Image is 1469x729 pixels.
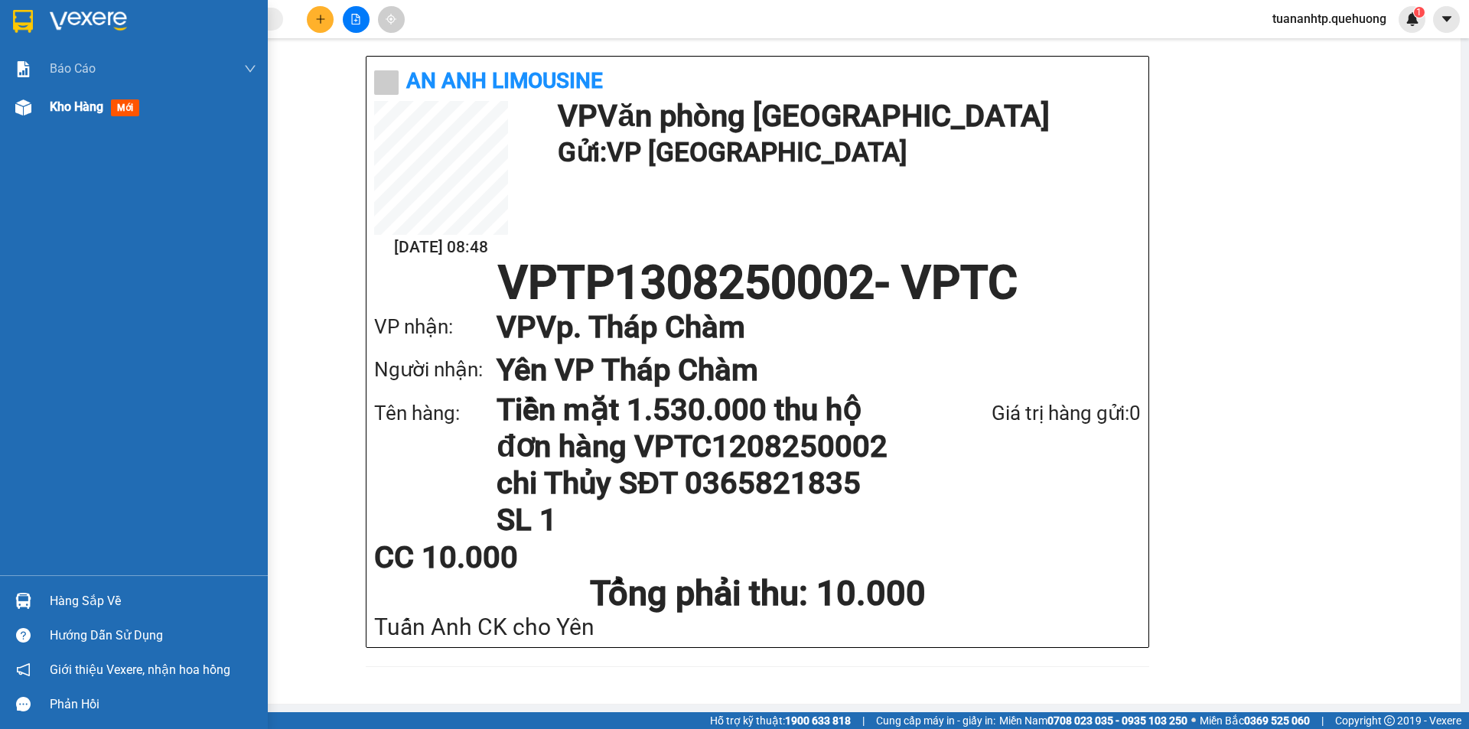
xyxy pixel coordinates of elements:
span: Báo cáo [50,59,96,78]
b: An Anh Limousine [19,99,84,171]
span: | [862,712,865,729]
span: Hỗ trợ kỹ thuật: [710,712,851,729]
strong: 0369 525 060 [1244,714,1310,727]
span: Cung cấp máy in - giấy in: [876,712,995,729]
span: Miền Nam [999,712,1187,729]
h1: VPTP1308250002 - VPTC [374,260,1141,306]
strong: 1900 633 818 [785,714,851,727]
h1: Tổng phải thu: 10.000 [374,573,1141,614]
div: Người nhận: [374,354,497,386]
span: Kho hàng [50,99,103,114]
sup: 1 [1414,7,1425,18]
span: tuananhtp.quehuong [1260,9,1399,28]
b: An Anh Limousine [406,68,603,93]
div: Hướng dẫn sử dụng [50,624,256,647]
div: Tên hàng: [374,398,497,429]
h1: VP Vp. Tháp Chàm [497,306,1110,349]
span: caret-down [1440,12,1454,26]
img: solution-icon [15,61,31,77]
div: CC 10.000 [374,542,627,573]
h1: SL 1 [497,502,910,539]
span: 1 [1416,7,1422,18]
button: aim [378,6,405,33]
span: plus [315,14,326,24]
strong: 0708 023 035 - 0935 103 250 [1047,714,1187,727]
button: plus [307,6,334,33]
span: down [244,63,256,75]
span: file-add [350,14,361,24]
h1: Tiền mặt 1.530.000 thu hộ đơn hàng VPTC1208250002 chi Thủy SĐT 0365821835 [497,392,910,502]
div: Tuấn Anh CK cho Yên [374,614,1141,640]
span: Giới thiệu Vexere, nhận hoa hồng [50,660,230,679]
img: icon-new-feature [1405,12,1419,26]
span: question-circle [16,628,31,643]
h2: [DATE] 08:48 [374,235,508,260]
div: Hàng sắp về [50,590,256,613]
span: mới [111,99,139,116]
button: file-add [343,6,370,33]
span: message [16,697,31,711]
b: Biên nhận gởi hàng hóa [104,22,152,147]
img: warehouse-icon [15,99,31,116]
span: notification [16,662,31,677]
div: Phản hồi [50,693,256,716]
span: aim [386,14,396,24]
div: Giá trị hàng gửi: 0 [910,398,1141,429]
img: warehouse-icon [15,593,31,609]
button: caret-down [1433,6,1460,33]
span: ⚪️ [1191,718,1196,724]
img: logo-vxr [13,10,33,33]
h1: Yên VP Tháp Chàm [497,349,1110,392]
h1: VP Văn phòng [GEOGRAPHIC_DATA] [558,101,1133,132]
span: copyright [1384,715,1395,726]
span: Miền Bắc [1200,712,1310,729]
div: VP nhận: [374,311,497,343]
span: | [1321,712,1324,729]
h1: Gửi: VP [GEOGRAPHIC_DATA] [558,132,1133,174]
